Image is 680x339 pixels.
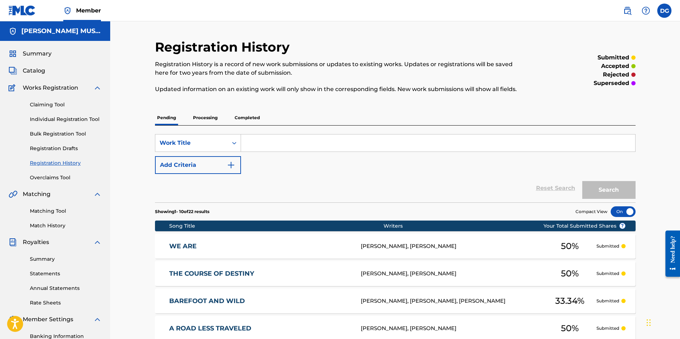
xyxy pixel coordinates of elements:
a: BAREFOOT AND WILD [169,297,351,305]
span: 50 % [561,267,579,280]
p: superseded [594,79,629,88]
div: [PERSON_NAME], [PERSON_NAME] [361,242,544,250]
div: [PERSON_NAME], [PERSON_NAME] [361,324,544,333]
img: Member Settings [9,315,17,324]
p: rejected [603,70,629,79]
iframe: Chat Widget [644,305,680,339]
span: Member [76,6,101,15]
div: Drag [647,312,651,333]
img: Top Rightsholder [63,6,72,15]
div: [PERSON_NAME], [PERSON_NAME] [361,270,544,278]
h2: Registration History [155,39,293,55]
a: THE COURSE OF DESTINY [169,270,351,278]
img: MLC Logo [9,5,36,16]
p: submitted [598,53,629,62]
img: expand [93,84,102,92]
button: Add Criteria [155,156,241,174]
span: Works Registration [23,84,78,92]
a: Rate Sheets [30,299,102,307]
p: accepted [601,62,629,70]
img: expand [93,190,102,198]
img: Summary [9,49,17,58]
div: [PERSON_NAME], [PERSON_NAME], [PERSON_NAME] [361,297,544,305]
p: Submitted [596,270,619,277]
p: Submitted [596,298,619,304]
a: CatalogCatalog [9,67,45,75]
a: Overclaims Tool [30,174,102,181]
img: expand [93,238,102,247]
a: Annual Statements [30,285,102,292]
a: SummarySummary [9,49,52,58]
div: Work Title [160,139,224,147]
a: Registration Drafts [30,145,102,152]
span: 50 % [561,240,579,253]
img: help [642,6,650,15]
span: Your Total Submitted Shares [544,222,626,230]
a: A ROAD LESS TRAVELED [169,324,351,333]
span: Royalties [23,238,49,247]
p: Submitted [596,325,619,332]
div: Writers [384,222,566,230]
iframe: Resource Center [660,225,680,282]
img: search [623,6,632,15]
a: Registration History [30,159,102,167]
p: Registration History is a record of new work submissions or updates to existing works. Updates or... [155,60,525,77]
p: Updated information on an existing work will only show in the corresponding fields. New work subm... [155,85,525,94]
img: Catalog [9,67,17,75]
p: Completed [232,110,262,125]
img: expand [93,315,102,324]
a: Claiming Tool [30,101,102,108]
img: 9d2ae6d4665cec9f34b9.svg [227,161,235,169]
span: Summary [23,49,52,58]
span: 33.34 % [555,295,584,307]
p: Pending [155,110,178,125]
span: Compact View [575,208,607,215]
a: Public Search [620,4,635,18]
img: Matching [9,190,17,198]
span: Catalog [23,67,45,75]
form: Search Form [155,134,636,202]
span: ? [620,223,625,229]
img: Royalties [9,238,17,247]
a: Match History [30,222,102,229]
img: Accounts [9,27,17,36]
a: Statements [30,270,102,277]
span: Matching [23,190,50,198]
a: Summary [30,255,102,263]
span: 50 % [561,322,579,335]
div: User Menu [657,4,671,18]
p: Processing [191,110,220,125]
h5: DENISE GENTILINI MUSIC [21,27,102,35]
a: Bulk Registration Tool [30,130,102,138]
div: Song Title [169,222,384,230]
span: Member Settings [23,315,73,324]
a: WE ARE [169,242,351,250]
p: Submitted [596,243,619,249]
a: Individual Registration Tool [30,116,102,123]
p: Showing 1 - 10 of 22 results [155,208,209,215]
img: Works Registration [9,84,18,92]
a: Matching Tool [30,207,102,215]
div: Help [639,4,653,18]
